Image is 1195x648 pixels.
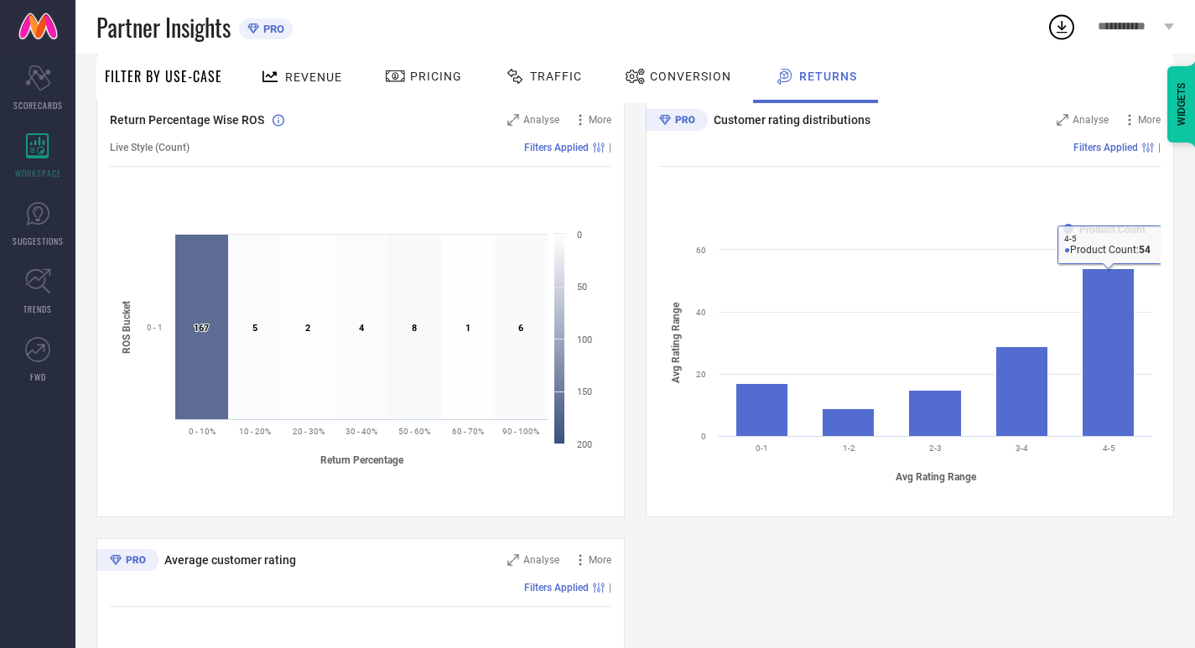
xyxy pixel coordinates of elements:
text: 4 [359,323,365,334]
text: Product Count [1079,224,1146,236]
svg: Zoom [507,114,519,126]
span: Average customer rating [164,553,296,567]
text: 100 [577,334,592,345]
text: 200 [577,439,592,450]
tspan: Avg Rating Range [896,471,977,483]
span: FWD [30,371,46,383]
text: 167 [194,323,209,334]
span: SCORECARDS [13,99,63,111]
div: Premium [96,549,158,574]
span: Pricing [410,70,462,83]
span: Analyse [523,114,559,126]
span: Live Style (Count) [110,142,190,153]
span: Analyse [523,554,559,566]
span: More [589,114,611,126]
span: Return Percentage Wise ROS [110,113,264,127]
text: 30 - 40% [346,427,377,436]
div: Open download list [1047,12,1077,42]
tspan: ROS Bucket [121,300,132,353]
svg: Zoom [1057,114,1068,126]
text: 0 - 1 [147,323,163,332]
span: WORKSPACE [15,167,61,179]
span: Filters Applied [524,142,589,153]
text: 0 [701,432,706,441]
span: Traffic [530,70,582,83]
svg: Zoom [507,554,519,566]
text: 60 - 70% [452,427,484,436]
span: Analyse [1073,114,1109,126]
text: 8 [412,323,417,334]
text: 0-1 [756,443,768,453]
text: 150 [577,386,592,397]
tspan: Return Percentage [320,454,404,466]
span: PRO [259,23,284,35]
text: 3-4 [1016,443,1028,453]
text: 5 [252,323,257,334]
text: 20 [696,370,706,379]
text: 0 [577,230,582,241]
span: | [1158,142,1161,153]
span: Filters Applied [1073,142,1138,153]
span: More [1138,114,1161,126]
span: Filter By Use-Case [105,66,222,86]
text: 0 - 10% [189,427,216,436]
text: 60 [696,246,706,255]
tspan: Avg Rating Range [670,302,682,383]
text: 6 [518,323,523,334]
text: 40 [696,308,706,317]
text: 10 - 20% [239,427,271,436]
span: SUGGESTIONS [13,235,64,247]
span: Revenue [285,70,342,84]
text: 1 [465,323,470,334]
span: Filters Applied [524,582,589,594]
text: 1-2 [843,443,855,453]
span: Conversion [650,70,731,83]
text: 90 - 100% [502,427,539,436]
text: 50 - 60% [398,427,430,436]
span: Returns [799,70,857,83]
span: Partner Insights [96,10,231,44]
text: 2 [305,323,310,334]
div: Premium [646,109,708,134]
span: TRENDS [23,303,52,315]
text: 4-5 [1103,443,1115,453]
text: 2-3 [929,443,942,453]
span: | [609,142,611,153]
span: Customer rating distributions [714,113,870,127]
text: 20 - 30% [293,427,325,436]
text: 50 [577,282,587,293]
span: | [609,582,611,594]
span: More [589,554,611,566]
